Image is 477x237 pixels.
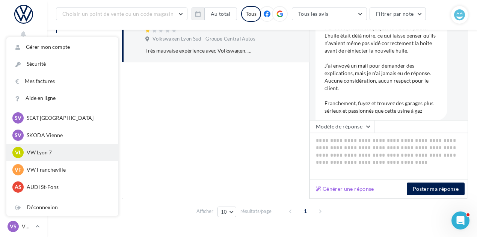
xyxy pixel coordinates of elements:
[56,8,187,20] button: Choisir un point de vente ou un code magasin
[292,8,367,20] button: Tous les avis
[451,211,469,229] iframe: Intercom live chat
[240,208,272,215] span: résultats/page
[6,73,118,90] a: Mes factures
[22,223,32,230] p: VW St-Fons
[15,131,21,139] span: SV
[241,6,261,22] div: Tous
[10,223,17,230] span: VS
[196,208,213,215] span: Afficher
[299,205,311,217] span: 1
[15,166,21,174] span: VF
[192,8,237,20] button: Au total
[62,11,174,17] span: Choisir un point de vente ou un code magasin
[15,149,21,156] span: VL
[298,11,329,17] span: Tous les avis
[27,114,109,122] p: SEAT [GEOGRAPHIC_DATA]
[63,36,98,44] span: Non répondus
[313,184,377,193] button: Générer une réponse
[152,36,255,42] span: Volkswagen Lyon Sud - Groupe Central Autos
[6,199,118,216] div: Déconnexion
[204,8,237,20] button: Au total
[15,114,21,122] span: SV
[27,166,109,174] p: VW Francheville
[6,29,41,47] button: Notifications
[6,219,41,234] a: VS VW St-Fons
[15,183,21,191] span: AS
[6,39,118,56] a: Gérer mon compte
[309,120,375,133] button: Modèle de réponse
[27,149,109,156] p: VW Lyon 7
[145,47,254,54] div: Très mauvaise expérience avec Volkswagen. À cause de leur manque de professionnalisme, ma voiture...
[407,183,465,195] button: Poster ma réponse
[217,207,237,217] button: 10
[370,8,426,20] button: Filtrer par note
[6,90,118,107] a: Aide en ligne
[27,183,109,191] p: AUDI St-Fons
[27,131,109,139] p: SKODA Vienne
[221,209,227,215] span: 10
[6,56,118,72] a: Sécurité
